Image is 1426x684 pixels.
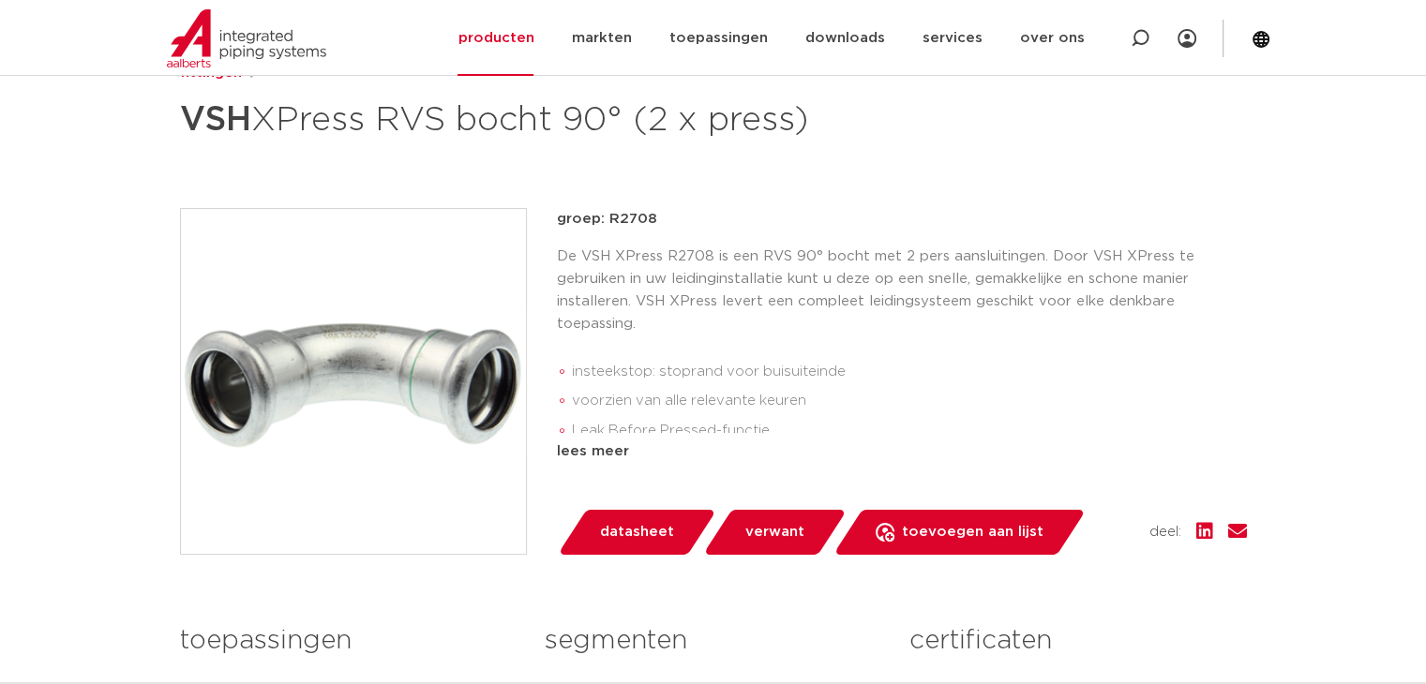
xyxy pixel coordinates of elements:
p: groep: R2708 [557,208,1247,230]
li: voorzien van alle relevante keuren [572,386,1247,416]
li: insteekstop: stoprand voor buisuiteinde [572,357,1247,387]
h3: certificaten [909,622,1246,660]
a: datasheet [557,510,716,555]
strong: VSH [180,103,251,137]
div: lees meer [557,440,1247,463]
span: datasheet [600,517,674,547]
li: Leak Before Pressed-functie [572,416,1247,446]
span: verwant [745,517,804,547]
span: toevoegen aan lijst [902,517,1043,547]
h3: segmenten [545,622,881,660]
h1: XPress RVS bocht 90° (2 x press) [180,92,884,148]
h3: toepassingen [180,622,517,660]
span: deel: [1149,521,1181,543]
p: De VSH XPress R2708 is een RVS 90° bocht met 2 pers aansluitingen. Door VSH XPress te gebruiken i... [557,245,1247,335]
img: Product Image for VSH XPress RVS bocht 90° (2 x press) [181,209,526,554]
a: verwant [702,510,847,555]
